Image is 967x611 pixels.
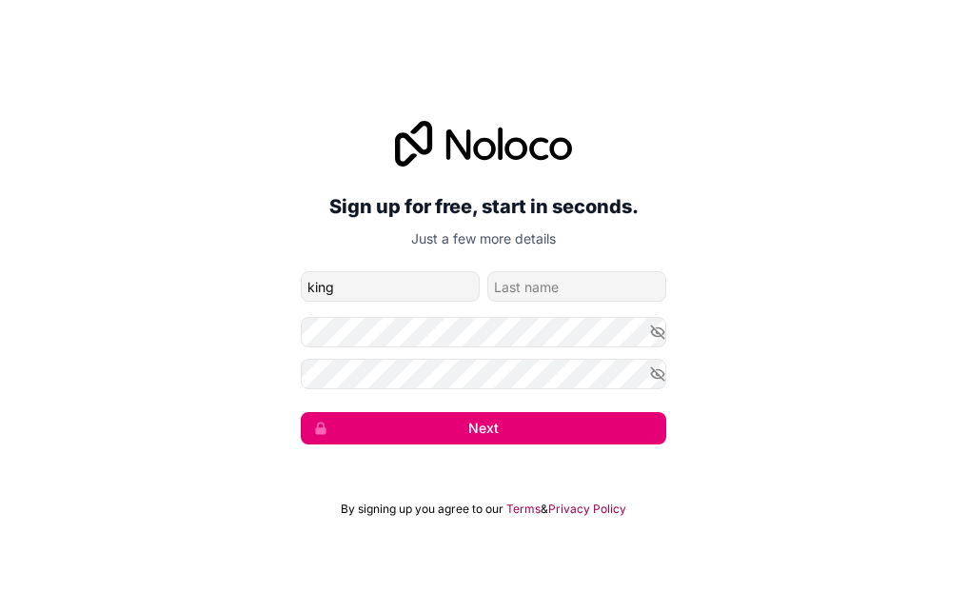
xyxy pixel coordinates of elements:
[487,271,666,302] input: family-name
[301,412,666,444] button: Next
[301,359,666,389] input: Confirm password
[548,502,626,517] a: Privacy Policy
[301,317,666,347] input: Password
[541,502,548,517] span: &
[341,502,503,517] span: By signing up you agree to our
[301,271,480,302] input: given-name
[301,189,666,224] h2: Sign up for free, start in seconds.
[506,502,541,517] a: Terms
[301,229,666,248] p: Just a few more details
